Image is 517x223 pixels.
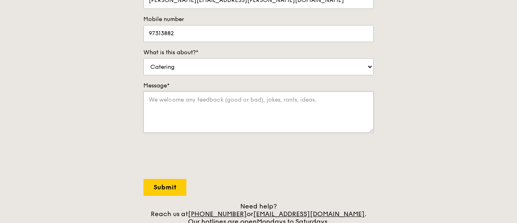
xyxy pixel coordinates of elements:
[188,210,247,218] a: [PHONE_NUMBER]
[143,179,186,196] input: Submit
[143,82,374,90] label: Message*
[253,210,365,218] a: [EMAIL_ADDRESS][DOMAIN_NAME]
[143,15,374,23] label: Mobile number
[143,141,267,172] iframe: reCAPTCHA
[143,49,374,57] label: What is this about?*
